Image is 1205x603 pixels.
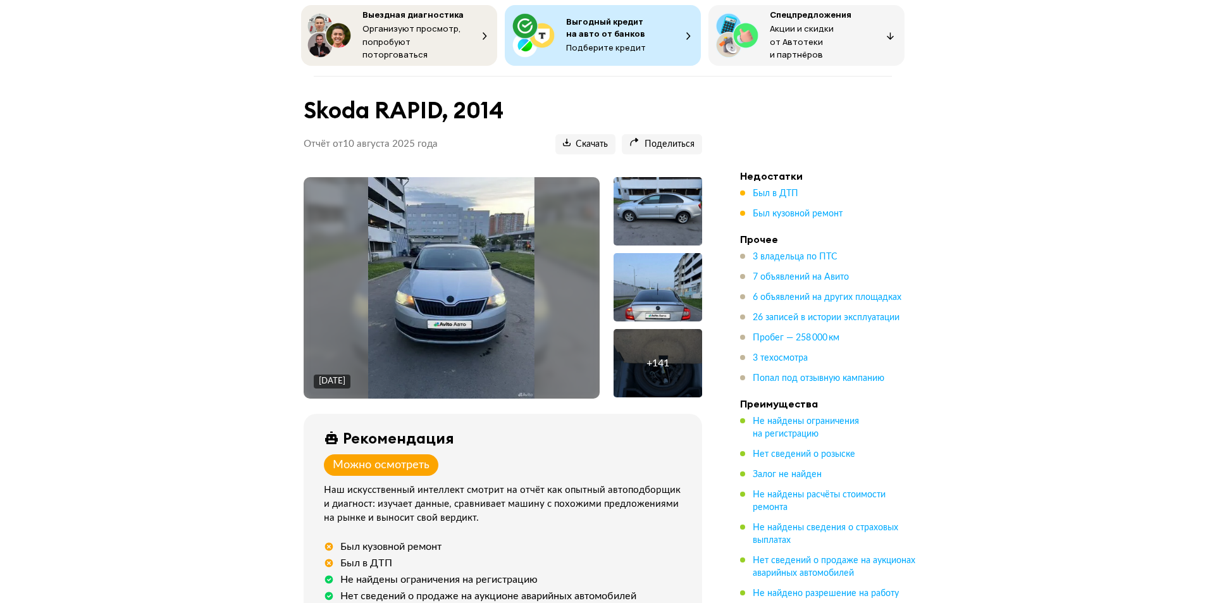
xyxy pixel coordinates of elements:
span: 7 объявлений на Авито [753,273,849,282]
h4: Недостатки [740,170,917,182]
div: Наш искусственный интеллект смотрит на отчёт как опытный автоподборщик и диагност: изучает данные... [324,483,687,525]
div: [DATE] [319,376,345,387]
button: Выгодный кредит на авто от банковПодберите кредит [505,5,701,66]
span: Выгодный кредит на авто от банков [566,16,645,39]
img: Main car [368,177,535,399]
div: Был в ДТП [340,557,392,569]
button: Поделиться [622,134,702,154]
span: Попал под отзывную кампанию [753,374,884,383]
span: Выездная диагностика [362,9,464,20]
span: Акции и скидки от Автотеки и партнёров [770,23,834,60]
button: СпецпредложенияАкции и скидки от Автотеки и партнёров [708,5,905,66]
span: Не найдены ограничения на регистрацию [753,417,859,438]
span: Поделиться [629,139,695,151]
span: Был кузовной ремонт [753,209,843,218]
span: Организуют просмотр, попробуют поторговаться [362,23,461,60]
span: Подберите кредит [566,42,646,53]
h4: Преимущества [740,397,917,410]
div: Нет сведений о продаже на аукционе аварийных автомобилей [340,590,636,602]
span: 3 техосмотра [753,354,808,363]
span: Не найдены сведения о страховых выплатах [753,523,898,545]
div: Не найдены ограничения на регистрацию [340,573,538,586]
span: Нет сведений о продаже на аукционах аварийных автомобилей [753,556,915,578]
p: Отчёт от 10 августа 2025 года [304,138,438,151]
span: 3 владельца по ПТС [753,252,837,261]
span: Залог не найден [753,470,822,479]
div: Можно осмотреть [333,458,429,472]
span: Был в ДТП [753,189,798,198]
button: Выездная диагностикаОрганизуют просмотр, попробуют поторговаться [301,5,497,66]
span: 6 объявлений на других площадках [753,293,901,302]
span: Скачать [563,139,608,151]
span: Нет сведений о розыске [753,450,855,459]
div: + 141 [646,357,669,370]
div: Рекомендация [343,429,454,447]
div: Был кузовной ремонт [340,540,442,553]
span: Пробег — 258 000 км [753,333,839,342]
h1: Skoda RAPID, 2014 [304,97,702,124]
span: Не найдены расчёты стоимости ремонта [753,490,886,512]
h4: Прочее [740,233,917,246]
span: Спецпредложения [770,9,851,20]
span: 26 записей в истории эксплуатации [753,313,899,322]
button: Скачать [555,134,615,154]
